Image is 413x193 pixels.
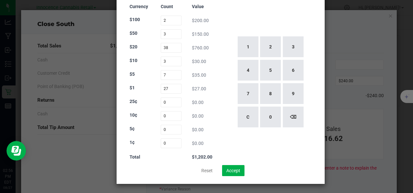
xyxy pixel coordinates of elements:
[238,60,258,81] button: 4
[283,60,304,81] button: 6
[130,57,137,64] label: $10
[283,83,304,104] button: 9
[130,4,150,9] h3: Currency
[238,36,258,57] button: 1
[260,107,281,127] button: 0
[130,125,135,132] label: 5¢
[192,59,206,64] span: $30.00
[161,16,181,25] input: Count
[197,165,217,176] button: Reset
[130,30,137,37] label: $50
[161,4,181,9] h3: Count
[260,83,281,104] button: 8
[192,4,213,9] h3: Value
[161,29,181,39] input: Count
[192,127,204,132] span: $0.00
[161,97,181,107] input: Count
[161,70,181,80] input: Count
[130,44,137,50] label: $20
[192,45,209,50] span: $760.00
[130,71,135,78] label: $5
[283,107,304,127] button: ⌫
[222,165,244,176] button: Accept
[192,113,204,119] span: $0.00
[238,107,258,127] button: C
[6,141,26,161] iframe: Resource center
[130,139,135,146] label: 1¢
[260,36,281,57] button: 2
[130,16,140,23] label: $100
[130,98,137,105] label: 25¢
[260,60,281,81] button: 5
[283,36,304,57] button: 3
[192,18,209,23] span: $200.00
[192,155,213,160] h3: $1,202.00
[130,112,137,119] label: 10¢
[192,141,204,146] span: $0.00
[161,57,181,66] input: Count
[238,83,258,104] button: 7
[161,138,181,148] input: Count
[130,155,150,160] h3: Total
[161,43,181,53] input: Count
[192,32,209,37] span: $150.00
[192,86,206,91] span: $27.00
[161,84,181,94] input: Count
[130,84,135,91] label: $1
[161,111,181,121] input: Count
[192,72,206,78] span: $35.00
[161,125,181,135] input: Count
[192,100,204,105] span: $0.00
